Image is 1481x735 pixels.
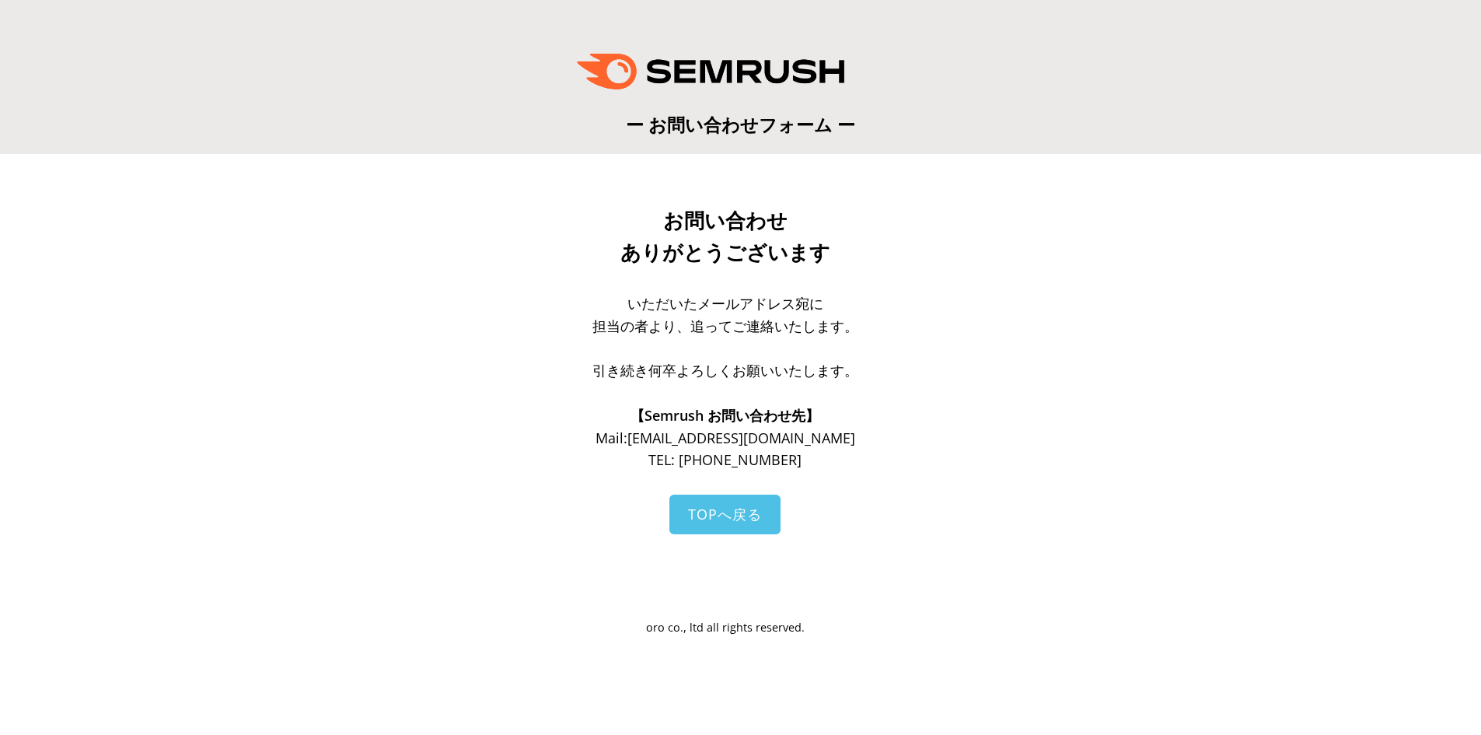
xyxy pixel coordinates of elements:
span: いただいたメールアドレス宛に [627,294,823,313]
span: 引き続き何卒よろしくお願いいたします。 [592,361,858,380]
span: 【Semrush お問い合わせ先】 [630,406,819,425]
span: ー お問い合わせフォーム ー [626,112,855,137]
span: ありがとうございます [620,241,830,264]
span: Mail: [EMAIL_ADDRESS][DOMAIN_NAME] [596,429,855,447]
span: TOPへ戻る [688,505,762,523]
span: 担当の者より、追ってご連絡いたします。 [592,317,858,335]
a: TOPへ戻る [669,495,781,534]
span: TEL: [PHONE_NUMBER] [648,450,802,469]
span: お問い合わせ [663,209,788,233]
span: oro co., ltd all rights reserved. [646,620,805,635]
